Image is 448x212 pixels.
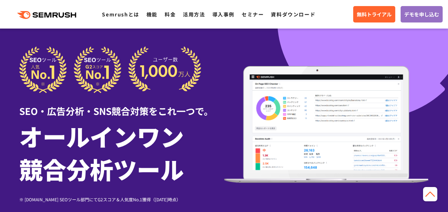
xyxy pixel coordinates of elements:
a: 料金 [165,11,176,18]
a: 資料ダウンロード [271,11,315,18]
iframe: Help widget launcher [385,184,440,204]
a: デモを申し込む [401,6,443,22]
span: デモを申し込む [404,10,439,18]
a: 無料トライアル [353,6,395,22]
span: 無料トライアル [357,10,392,18]
div: SEO・広告分析・SNS競合対策をこれ一つで。 [19,93,224,118]
div: ※ [DOMAIN_NAME] SEOツール部門にてG2スコア＆人気度No.1獲得（[DATE]時点） [19,196,224,203]
a: 導入事例 [212,11,235,18]
a: 活用方法 [183,11,205,18]
a: Semrushとは [102,11,139,18]
a: 機能 [146,11,158,18]
h1: オールインワン 競合分析ツール [19,120,224,185]
a: セミナー [242,11,264,18]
